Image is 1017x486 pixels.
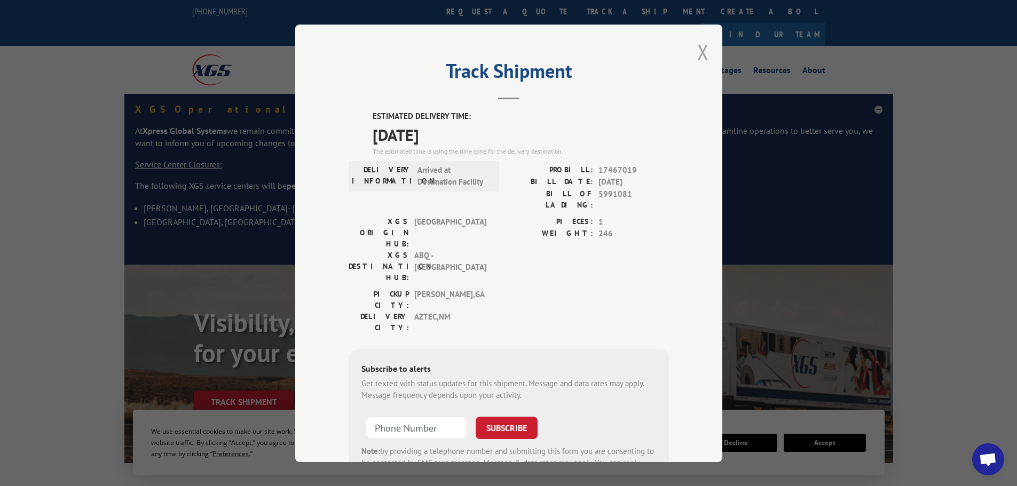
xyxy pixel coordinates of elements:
label: XGS ORIGIN HUB: [349,216,409,249]
label: DELIVERY CITY: [349,310,409,333]
label: WEIGHT: [509,228,593,240]
input: Phone Number [366,416,467,439]
label: PIECES: [509,216,593,228]
span: ABQ - [GEOGRAPHIC_DATA] [414,249,486,283]
span: [DATE] [373,122,669,146]
span: 17467019 [598,164,669,176]
label: BILL OF LADING: [509,188,593,210]
span: 1 [598,216,669,228]
h2: Track Shipment [349,63,669,84]
div: Get texted with status updates for this shipment. Message and data rates may apply. Message frequ... [361,377,656,401]
label: XGS DESTINATION HUB: [349,249,409,283]
label: DELIVERY INFORMATION: [352,164,412,188]
div: by providing a telephone number and submitting this form you are consenting to be contacted by SM... [361,445,656,481]
label: BILL DATE: [509,176,593,188]
label: PROBILL: [509,164,593,176]
label: ESTIMATED DELIVERY TIME: [373,110,669,123]
label: PICKUP CITY: [349,288,409,310]
span: [GEOGRAPHIC_DATA] [414,216,486,249]
button: SUBSCRIBE [476,416,538,439]
div: Subscribe to alerts [361,362,656,377]
span: 5991081 [598,188,669,210]
span: AZTEC , NM [414,310,486,333]
span: Arrived at Destination Facility [417,164,490,188]
strong: Note: [361,445,380,456]
span: [PERSON_NAME] , GA [414,288,486,310]
div: The estimated time is using the time zone for the delivery destination. [373,146,669,156]
button: Close modal [697,38,709,66]
span: 246 [598,228,669,240]
span: [DATE] [598,176,669,188]
a: Open chat [972,443,1004,475]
